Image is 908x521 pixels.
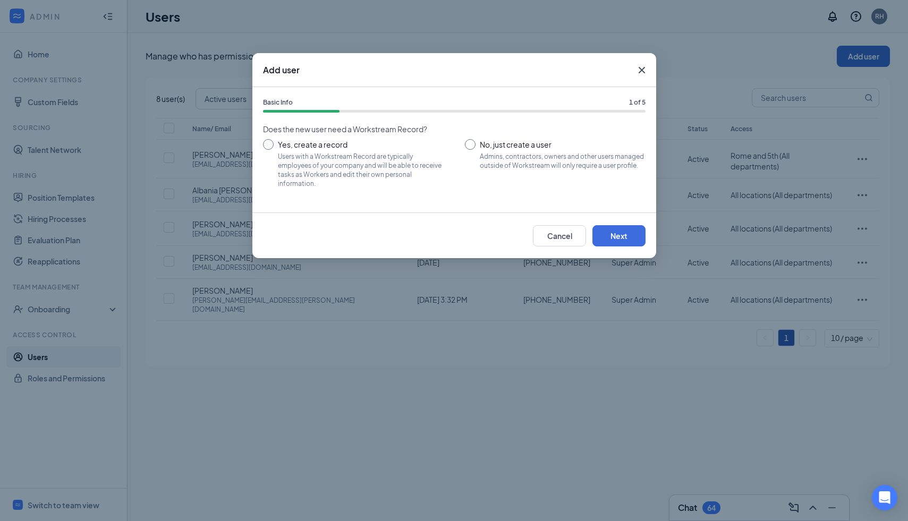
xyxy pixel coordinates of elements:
[592,225,646,246] button: Next
[263,123,646,135] span: Does the new user need a Workstream Record?
[872,485,897,510] div: Open Intercom Messenger
[635,64,648,76] svg: Cross
[533,225,586,246] button: Cancel
[263,64,300,76] h3: Add user
[629,98,646,108] span: 1 of 5
[263,98,293,108] span: Basic Info
[627,53,656,87] button: Close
